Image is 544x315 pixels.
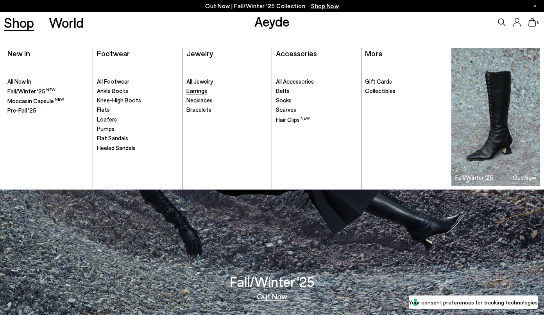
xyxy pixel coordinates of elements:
span: Knee-High Boots [97,97,141,104]
a: Earrings [186,87,268,95]
span: Belts [276,87,290,94]
button: Your consent preferences for tracking technologies [409,295,538,309]
span: Socks [276,97,292,104]
h3: Out Now [513,175,536,181]
span: Fall/Winter '25 [7,88,55,95]
a: New In [7,48,30,58]
a: Shop [4,16,34,29]
a: Belts [276,87,358,95]
a: Footwear [97,48,130,58]
span: All Jewelry [186,78,213,85]
p: Out Now | Fall/Winter ‘25 Collection [205,1,339,11]
span: Moccasin Capsule [7,97,64,104]
span: Loafers [97,116,117,123]
a: 0 [528,18,536,27]
span: Gift Cards [365,78,392,85]
span: All Accessories [276,78,314,85]
span: Pre-Fall '25 [7,107,36,114]
img: Group_1295_900x.jpg [451,48,540,186]
span: 0 [536,20,540,25]
a: Accessories [276,48,317,58]
a: All New In [7,78,89,86]
a: Collectibles [365,87,447,95]
a: Bracelets [186,106,268,114]
span: Scarves [276,106,296,113]
span: Pumps [97,125,115,132]
label: Your consent preferences for tracking technologies [409,298,538,306]
span: Flats [97,106,110,113]
span: All New In [7,78,31,85]
a: Flats [97,106,179,114]
h3: Fall/Winter '25 [230,275,315,288]
a: Aeyde [254,13,290,29]
a: World [49,16,84,29]
span: Ankle Boots [97,87,128,94]
span: Bracelets [186,106,211,113]
a: Heeled Sandals [97,144,179,152]
span: Flat Sandals [97,134,128,141]
span: Earrings [186,87,207,94]
span: All Footwear [97,78,129,85]
a: All Footwear [97,78,179,86]
a: Out Now [257,292,287,300]
a: Scarves [276,106,358,114]
a: Fall/Winter '25 [7,87,89,95]
a: All Jewelry [186,78,268,86]
a: More [365,48,383,58]
a: Jewelry [186,48,213,58]
a: All Accessories [276,78,358,86]
span: Necklaces [186,97,213,104]
a: Moccasin Capsule [7,97,89,105]
span: Heeled Sandals [97,144,136,151]
a: Socks [276,97,358,104]
span: Navigate to /collections/new-in [311,2,339,9]
a: Pre-Fall '25 [7,107,89,115]
a: Hair Clips [276,116,358,124]
a: Necklaces [186,97,268,104]
a: Knee-High Boots [97,97,179,104]
a: Ankle Boots [97,87,179,95]
h3: Fall/Winter '25 [455,175,493,181]
span: Hair Clips [276,116,310,123]
a: Flat Sandals [97,134,179,142]
a: Fall/Winter '25 Out Now [451,48,540,186]
span: Collectibles [365,87,395,94]
a: Gift Cards [365,78,447,86]
a: Loafers [97,116,179,123]
a: Pumps [97,125,179,133]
